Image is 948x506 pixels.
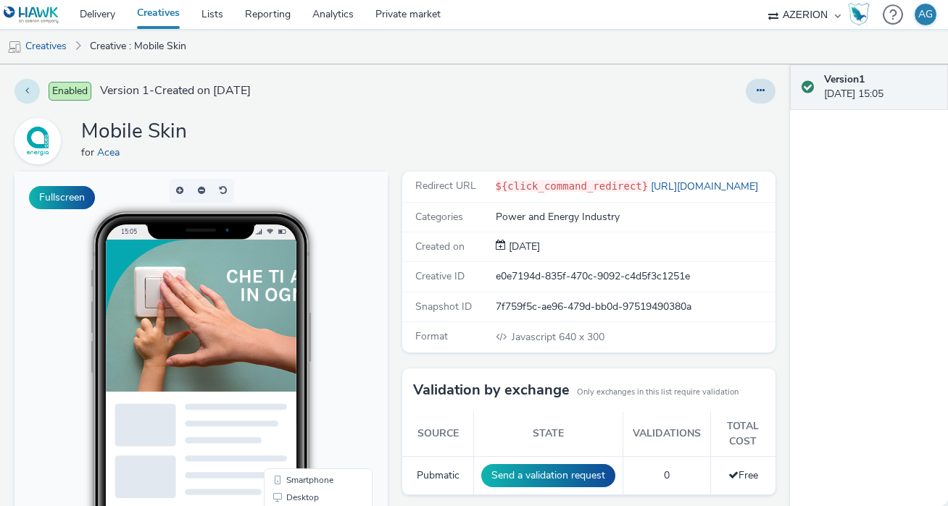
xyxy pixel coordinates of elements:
li: Desktop [252,317,355,334]
th: State [474,412,623,456]
span: Creative ID [415,269,465,283]
span: Smartphone [272,304,319,313]
img: undefined Logo [4,6,59,24]
h1: Mobile Skin [81,118,187,146]
img: Acea [17,120,59,162]
a: Creative : Mobile Skin [83,29,194,64]
span: Javascript [512,330,559,344]
span: [DATE] [506,240,540,253]
small: Only exchanges in this list require validation [577,387,739,398]
span: Version 1 - Created on [DATE] [100,83,251,99]
span: Created on [415,240,465,253]
a: Acea [14,134,67,148]
div: AG [918,4,933,25]
span: QR Code [272,339,307,347]
div: Creation 30 September 2025, 15:05 [506,240,540,254]
span: 640 x 300 [510,330,604,344]
span: Snapshot ID [415,300,472,313]
button: Fullscreen [29,186,95,209]
a: [URL][DOMAIN_NAME] [648,180,764,193]
a: Acea [97,146,125,159]
button: Send a validation request [481,464,615,487]
a: Hawk Academy [848,3,876,26]
span: Format [415,329,448,343]
td: Pubmatic [402,457,474,495]
div: e0e7194d-835f-470c-9092-c4d5f3c1251e [496,269,775,284]
code: ${click_command_redirect} [496,180,649,192]
span: Free [728,468,758,482]
th: Total cost [710,412,776,456]
div: Power and Energy Industry [496,210,775,224]
img: mobile [7,40,22,54]
span: 0 [664,468,670,482]
span: Redirect URL [415,179,476,193]
strong: Version 1 [824,72,865,86]
span: Desktop [272,321,304,330]
li: Smartphone [252,300,355,317]
th: Source [402,412,474,456]
img: Hawk Academy [848,3,870,26]
div: [DATE] 15:05 [824,72,936,102]
div: 7f759f5c-ae96-479d-bb0d-97519490380a [496,300,775,314]
th: Validations [623,412,710,456]
li: QR Code [252,334,355,352]
h3: Validation by exchange [413,379,570,401]
span: 15:05 [107,56,122,64]
span: Enabled [49,82,91,101]
span: Categories [415,210,463,224]
span: for [81,146,97,159]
